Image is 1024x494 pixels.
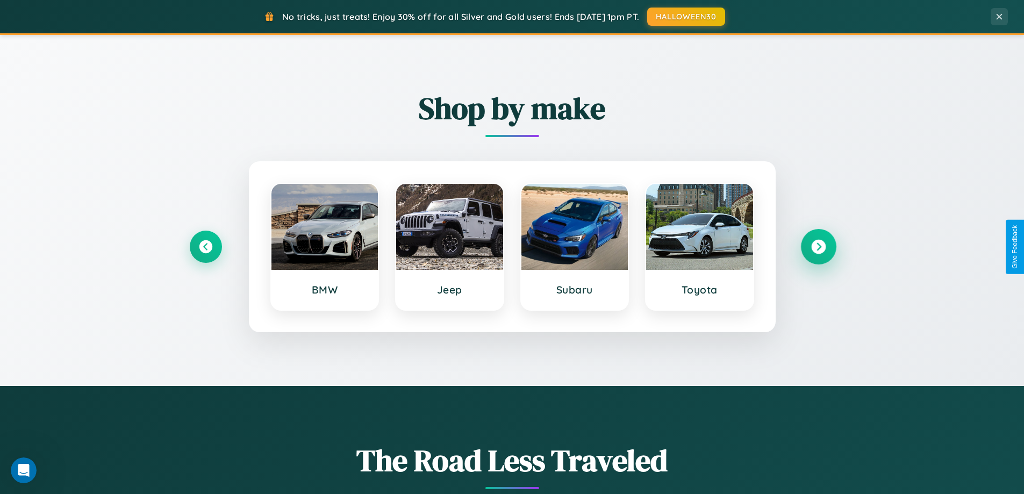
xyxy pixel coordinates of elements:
h2: Shop by make [190,88,835,129]
iframe: Intercom live chat [11,457,37,483]
h3: BMW [282,283,368,296]
button: HALLOWEEN30 [647,8,725,26]
span: No tricks, just treats! Enjoy 30% off for all Silver and Gold users! Ends [DATE] 1pm PT. [282,11,639,22]
div: Give Feedback [1011,225,1019,269]
h3: Subaru [532,283,618,296]
h1: The Road Less Traveled [190,440,835,481]
h3: Jeep [407,283,492,296]
h3: Toyota [657,283,742,296]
